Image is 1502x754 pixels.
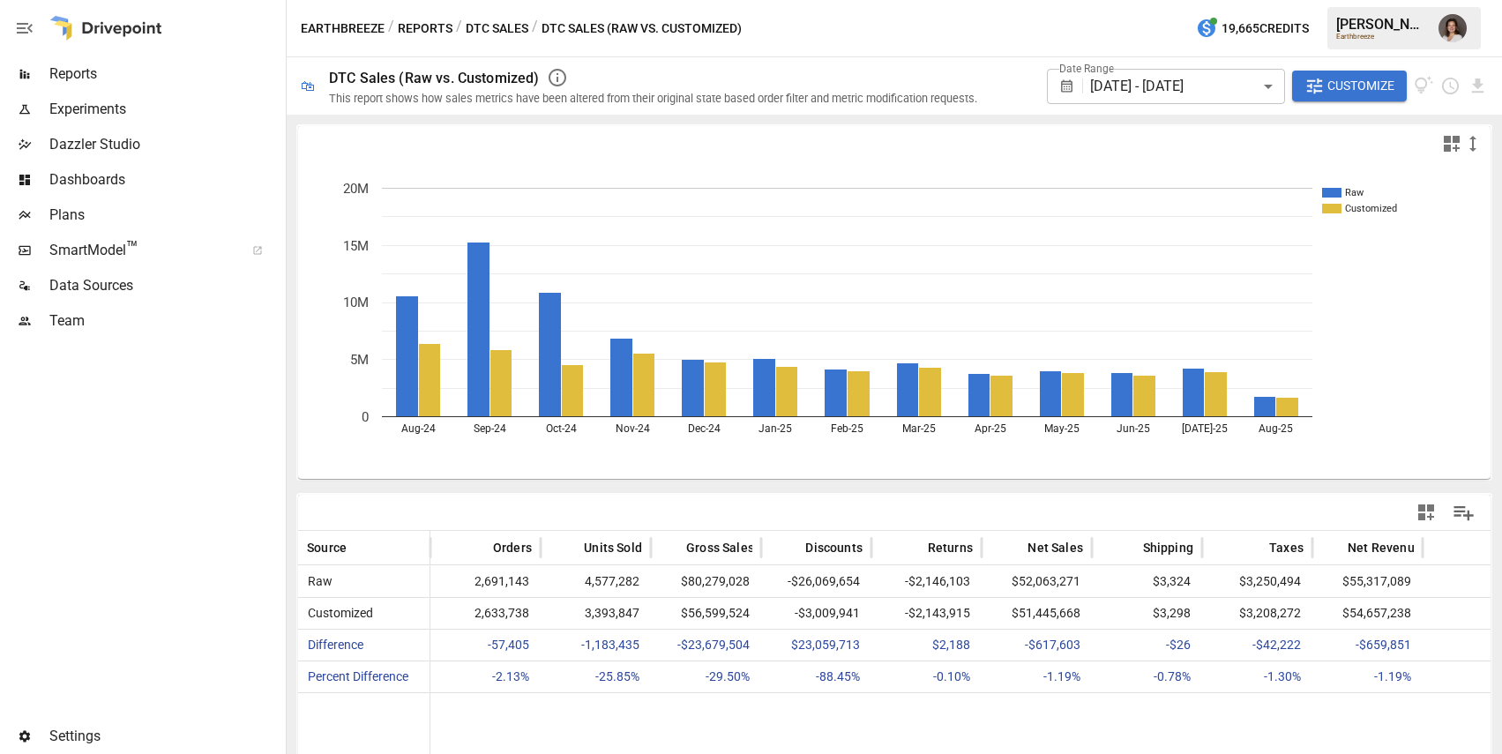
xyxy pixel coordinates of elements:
[1163,630,1193,661] span: -$26
[301,669,408,683] span: Percent Difference
[362,409,369,425] text: 0
[49,169,282,190] span: Dashboards
[902,598,973,629] span: -$2,143,915
[703,661,752,692] span: -29.50%
[1336,16,1428,33] div: [PERSON_NAME]
[758,422,792,435] text: Jan-25
[1059,61,1114,76] label: Date Range
[1150,598,1193,629] span: $3,298
[928,539,973,556] span: Returns
[1117,535,1141,560] button: Sort
[1444,493,1483,533] button: Manage Columns
[1090,69,1284,104] div: [DATE] - [DATE]
[1001,535,1026,560] button: Sort
[1243,535,1267,560] button: Sort
[1345,187,1364,198] text: Raw
[493,539,532,556] span: Orders
[301,638,363,652] span: Difference
[350,352,369,368] text: 5M
[813,661,863,692] span: -88.45%
[301,574,333,588] span: Raw
[1327,75,1394,97] span: Customize
[688,422,721,435] text: Dec-24
[582,598,642,629] span: 3,393,847
[298,161,1491,479] div: A chart.
[1269,539,1304,556] span: Taxes
[660,535,684,560] button: Sort
[1182,422,1228,435] text: [DATE]-25
[1340,566,1414,597] span: $55,317,089
[472,566,532,597] span: 2,691,143
[1414,71,1434,102] button: View documentation
[1336,33,1428,41] div: Earthbreeze
[49,275,282,296] span: Data Sources
[343,295,369,310] text: 10M
[472,598,532,629] span: 2,633,738
[1292,71,1407,102] button: Customize
[1117,422,1150,435] text: Jun-25
[307,539,347,556] span: Source
[1250,630,1304,661] span: -$42,222
[348,535,373,560] button: Sort
[1348,539,1422,556] span: Net Revenue
[49,99,282,120] span: Experiments
[343,238,369,254] text: 15M
[831,422,863,435] text: Feb-25
[301,606,373,620] span: Customized
[49,134,282,155] span: Dazzler Studio
[678,598,752,629] span: $56,599,524
[678,566,752,597] span: $80,279,028
[329,92,977,105] div: This report shows how sales metrics have been altered from their original state based order filte...
[579,630,642,661] span: -1,183,435
[1261,661,1304,692] span: -1.30%
[1371,661,1414,692] span: -1.19%
[1428,4,1477,53] button: Franziska Ibscher
[616,422,650,435] text: Nov-24
[474,422,506,435] text: Sep-24
[49,205,282,226] span: Plans
[301,78,315,94] div: 🛍
[485,630,532,661] span: -57,405
[1353,630,1414,661] span: -$659,851
[1009,566,1083,597] span: $52,063,271
[301,18,385,40] button: Earthbreeze
[532,18,538,40] div: /
[398,18,452,40] button: Reports
[1143,539,1193,556] span: Shipping
[1022,630,1083,661] span: -$617,603
[489,661,532,692] span: -2.13%
[788,630,863,661] span: $23,059,713
[1009,598,1083,629] span: $51,445,668
[1027,539,1083,556] span: Net Sales
[902,422,936,435] text: Mar-25
[557,535,582,560] button: Sort
[1340,598,1414,629] span: $54,657,238
[1259,422,1293,435] text: Aug-25
[1438,14,1467,42] img: Franziska Ibscher
[584,539,642,556] span: Units Sold
[1345,203,1397,214] text: Customized
[546,422,577,435] text: Oct-24
[1189,12,1316,45] button: 19,665Credits
[593,661,642,692] span: -25.85%
[49,310,282,332] span: Team
[456,18,462,40] div: /
[467,535,491,560] button: Sort
[1222,18,1309,40] span: 19,665 Credits
[930,630,973,661] span: $2,188
[126,237,138,259] span: ™
[329,70,540,86] div: DTC Sales (Raw vs. Customized)
[49,240,233,261] span: SmartModel
[1237,598,1304,629] span: $3,208,272
[930,661,973,692] span: -0.10%
[805,539,863,556] span: Discounts
[1440,76,1461,96] button: Schedule report
[1044,422,1080,435] text: May-25
[1321,535,1346,560] button: Sort
[902,566,973,597] span: -$2,146,103
[975,422,1006,435] text: Apr-25
[1041,661,1083,692] span: -1.19%
[686,539,754,556] span: Gross Sales
[401,422,436,435] text: Aug-24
